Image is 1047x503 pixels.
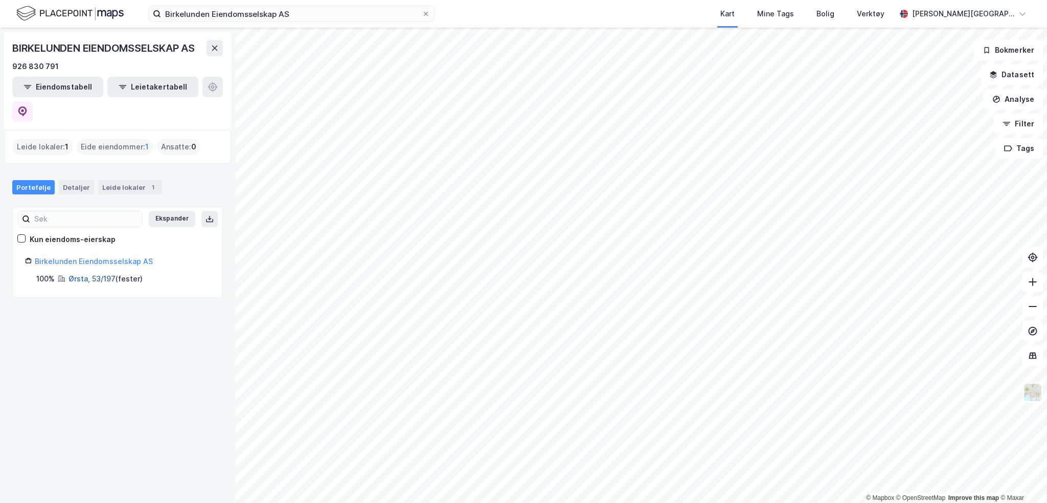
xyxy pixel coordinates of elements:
[161,6,422,21] input: Søk på adresse, matrikkel, gårdeiere, leietakere eller personer
[12,60,59,73] div: 926 830 791
[16,5,124,23] img: logo.f888ab2527a4732fd821a326f86c7f29.svg
[12,40,197,56] div: BIRKELUNDEN EIENDOMSSELSKAP AS
[757,8,794,20] div: Mine Tags
[148,182,158,192] div: 1
[98,180,162,194] div: Leide lokaler
[36,273,55,285] div: 100%
[996,454,1047,503] iframe: Chat Widget
[12,180,55,194] div: Portefølje
[816,8,834,20] div: Bolig
[65,141,69,153] span: 1
[59,180,94,194] div: Detaljer
[30,233,116,246] div: Kun eiendoms-eierskap
[994,114,1043,134] button: Filter
[69,274,116,283] a: Ørsta, 53/197
[981,64,1043,85] button: Datasett
[912,8,1014,20] div: [PERSON_NAME][GEOGRAPHIC_DATA]
[145,141,149,153] span: 1
[13,139,73,155] div: Leide lokaler :
[30,211,142,227] input: Søk
[1023,383,1042,402] img: Z
[996,454,1047,503] div: Kontrollprogram for chat
[720,8,735,20] div: Kart
[191,141,196,153] span: 0
[77,139,153,155] div: Eide eiendommer :
[866,494,894,501] a: Mapbox
[35,257,153,266] a: Birkelunden Eiendomsselskap AS
[896,494,946,501] a: OpenStreetMap
[107,77,198,97] button: Leietakertabell
[857,8,884,20] div: Verktøy
[974,40,1043,60] button: Bokmerker
[948,494,999,501] a: Improve this map
[995,138,1043,159] button: Tags
[157,139,200,155] div: Ansatte :
[984,89,1043,110] button: Analyse
[69,273,143,285] div: ( fester )
[149,211,195,227] button: Ekspander
[12,77,103,97] button: Eiendomstabell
